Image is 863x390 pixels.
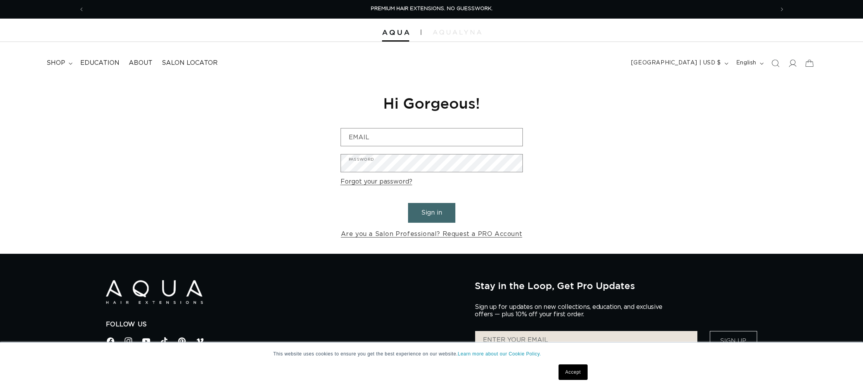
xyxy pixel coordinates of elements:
span: PREMIUM HAIR EXTENSIONS. NO GUESSWORK. [371,6,493,11]
button: English [732,56,767,71]
button: Next announcement [773,2,790,17]
span: shop [47,59,65,67]
input: Email [341,128,522,146]
a: Learn more about our Cookie Policy. [458,351,541,357]
button: Sign Up [710,331,757,350]
span: About [129,59,152,67]
p: This website uses cookies to ensure you get the best experience on our website. [273,350,590,357]
a: Are you a Salon Professional? Request a PRO Account [341,229,522,240]
a: Accept [559,364,587,380]
button: Previous announcement [73,2,90,17]
span: [GEOGRAPHIC_DATA] | USD $ [631,59,721,67]
h1: Hi Gorgeous! [341,94,523,113]
a: About [124,54,157,72]
img: Aqua Hair Extensions [382,30,409,35]
h2: Follow Us [106,321,463,329]
summary: shop [42,54,76,72]
p: Sign up for updates on new collections, education, and exclusive offers — plus 10% off your first... [475,303,669,318]
a: Salon Locator [157,54,222,72]
a: Forgot your password? [341,176,412,187]
button: Sign in [408,203,455,223]
span: English [736,59,756,67]
img: aqualyna.com [433,30,481,35]
button: [GEOGRAPHIC_DATA] | USD $ [626,56,732,71]
summary: Search [767,55,784,72]
a: Education [76,54,124,72]
span: Salon Locator [162,59,218,67]
input: ENTER YOUR EMAIL [475,331,697,350]
span: Education [80,59,119,67]
img: Aqua Hair Extensions [106,280,203,304]
h2: Stay in the Loop, Get Pro Updates [475,280,757,291]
